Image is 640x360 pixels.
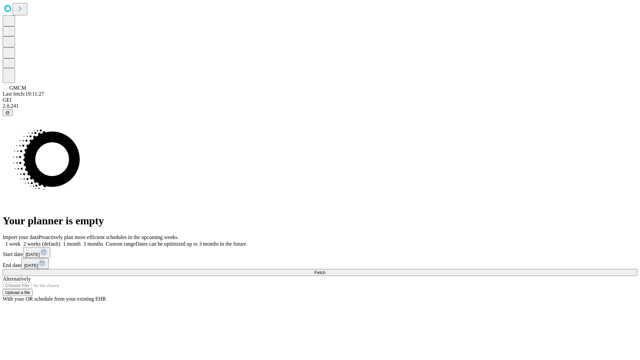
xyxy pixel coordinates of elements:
[3,247,637,258] div: Start date
[83,241,103,247] span: 3 months
[136,241,247,247] span: Dates can be optimized up to 3 months in the future.
[21,258,49,269] button: [DATE]
[63,241,81,247] span: 1 month
[3,234,39,240] span: Import your data
[5,241,21,247] span: 1 week
[3,269,637,276] button: Fetch
[39,234,179,240] span: Proactively plan more efficient schedules in the upcoming weeks.
[106,241,135,247] span: Custom range
[24,263,38,268] span: [DATE]
[3,289,33,296] button: Upload a file
[3,97,637,103] div: GEI
[3,215,637,227] h1: Your planner is empty
[23,241,60,247] span: 2 weeks (default)
[314,270,325,275] span: Fetch
[23,247,50,258] button: [DATE]
[3,103,637,109] div: 2.0.241
[3,258,637,269] div: End date
[9,85,26,91] span: GMCM
[26,252,40,257] span: [DATE]
[3,109,13,116] button: @
[3,91,44,97] span: Last fetch: 19:11:27
[3,296,106,302] span: With your OR schedule from your existing EHR
[5,110,10,115] span: @
[3,276,31,282] span: Alternatively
